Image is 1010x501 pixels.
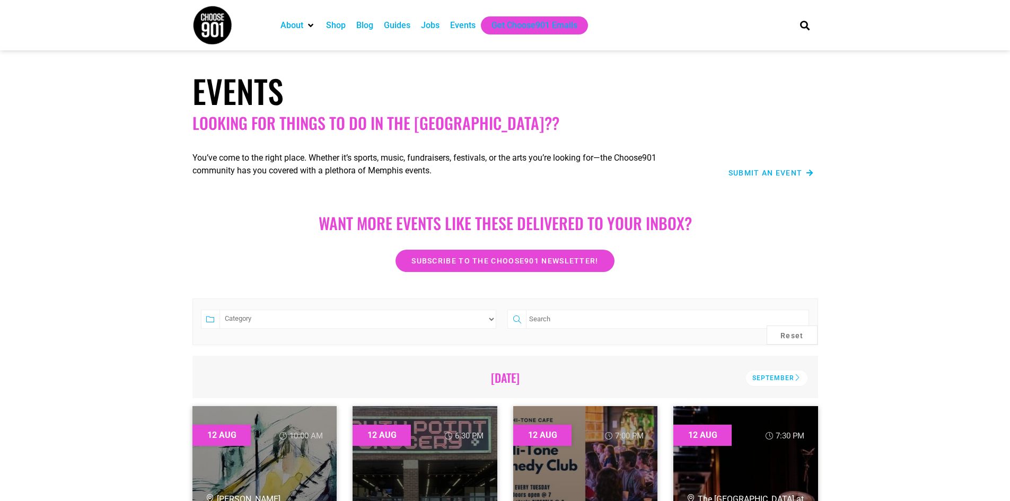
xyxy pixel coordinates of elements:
[491,19,577,32] a: Get Choose901 Emails
[526,310,809,329] input: Search
[767,326,818,345] button: Reset
[192,113,818,133] h2: Looking for things to do in the [GEOGRAPHIC_DATA]??
[280,19,303,32] a: About
[728,169,803,177] span: Submit an Event
[275,16,782,34] nav: Main nav
[796,16,813,34] div: Search
[450,19,476,32] a: Events
[207,371,803,384] h2: [DATE]
[326,19,346,32] a: Shop
[203,214,807,233] h2: Want more EVENTS LIKE THESE DELIVERED TO YOUR INBOX?
[275,16,321,34] div: About
[396,250,614,272] a: Subscribe to the Choose901 newsletter!
[411,257,598,265] span: Subscribe to the Choose901 newsletter!
[192,72,818,110] h1: Events
[728,169,814,177] a: Submit an Event
[421,19,440,32] a: Jobs
[192,152,691,177] p: You’ve come to the right place. Whether it’s sports, music, fundraisers, festivals, or the arts y...
[356,19,373,32] a: Blog
[384,19,410,32] a: Guides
